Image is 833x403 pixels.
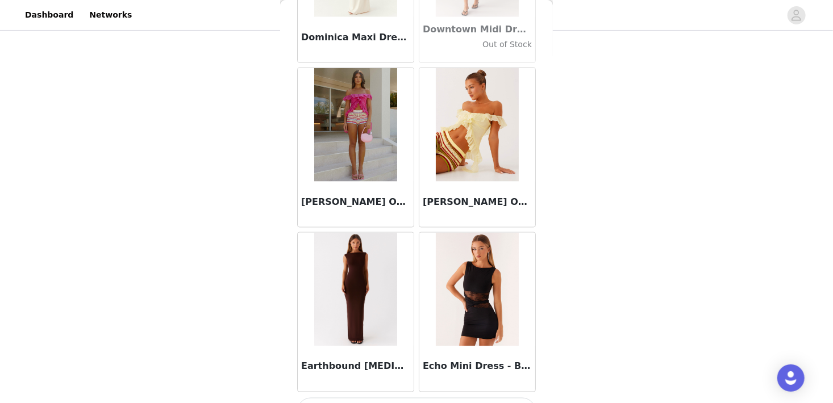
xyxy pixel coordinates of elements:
[301,195,410,209] h3: [PERSON_NAME] Off Shoulder Top - Fuchsia
[436,233,518,346] img: Echo Mini Dress - Black
[423,195,532,209] h3: [PERSON_NAME] Off Shoulder Top - Yellow
[301,31,410,44] h3: Dominica Maxi Dress - Ivory
[777,364,805,392] div: Open Intercom Messenger
[423,39,532,51] h4: Out of Stock
[436,68,518,182] img: Dylan Off Shoulder Top - Yellow
[423,360,532,373] h3: Echo Mini Dress - Black
[423,23,532,36] h3: Downtown Midi Dress - Black
[314,233,397,346] img: Earthbound Muse Maxi Dress - Chocolate
[301,360,410,373] h3: Earthbound [MEDICAL_DATA] Maxi Dress - Chocolate
[791,6,802,24] div: avatar
[82,2,139,28] a: Networks
[314,68,397,182] img: Dylan Off Shoulder Top - Fuchsia
[18,2,80,28] a: Dashboard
